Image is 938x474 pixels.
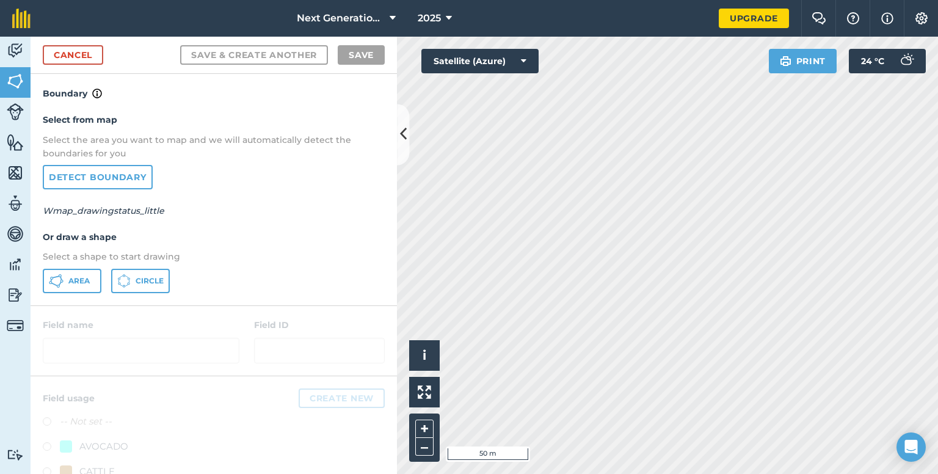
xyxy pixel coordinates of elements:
[7,194,24,213] img: svg+xml;base64,PD94bWwgdmVyc2lvbj0iMS4wIiBlbmNvZGluZz0idXRmLTgiPz4KPCEtLSBHZW5lcmF0b3I6IEFkb2JlIE...
[409,340,440,371] button: i
[418,385,431,399] img: Four arrows, one pointing top left, one top right, one bottom right and the last bottom left
[7,449,24,461] img: svg+xml;base64,PD94bWwgdmVyc2lvbj0iMS4wIiBlbmNvZGluZz0idXRmLTgiPz4KPCEtLSBHZW5lcmF0b3I6IEFkb2JlIE...
[881,11,893,26] img: svg+xml;base64,PHN2ZyB4bWxucz0iaHR0cDovL3d3dy53My5vcmcvMjAwMC9zdmciIHdpZHRoPSIxNyIgaGVpZ2h0PSIxNy...
[7,42,24,60] img: svg+xml;base64,PD94bWwgdmVyc2lvbj0iMS4wIiBlbmNvZGluZz0idXRmLTgiPz4KPCEtLSBHZW5lcmF0b3I6IEFkb2JlIE...
[421,49,539,73] button: Satellite (Azure)
[7,133,24,151] img: svg+xml;base64,PHN2ZyB4bWxucz0iaHR0cDovL3d3dy53My5vcmcvMjAwMC9zdmciIHdpZHRoPSI1NiIgaGVpZ2h0PSI2MC...
[861,49,884,73] span: 24 ° C
[43,269,101,293] button: Area
[43,113,385,126] h4: Select from map
[43,250,385,263] p: Select a shape to start drawing
[31,74,397,101] h4: Boundary
[7,164,24,182] img: svg+xml;base64,PHN2ZyB4bWxucz0iaHR0cDovL3d3dy53My5vcmcvMjAwMC9zdmciIHdpZHRoPSI1NiIgaGVpZ2h0PSI2MC...
[415,420,434,438] button: +
[423,348,426,363] span: i
[338,45,385,65] button: Save
[7,317,24,334] img: svg+xml;base64,PD94bWwgdmVyc2lvbj0iMS4wIiBlbmNvZGluZz0idXRmLTgiPz4KPCEtLSBHZW5lcmF0b3I6IEFkb2JlIE...
[846,12,860,24] img: A question mark icon
[415,438,434,456] button: –
[43,45,103,65] a: Cancel
[7,72,24,90] img: svg+xml;base64,PHN2ZyB4bWxucz0iaHR0cDovL3d3dy53My5vcmcvMjAwMC9zdmciIHdpZHRoPSI1NiIgaGVpZ2h0PSI2MC...
[418,11,441,26] span: 2025
[180,45,328,65] button: Save & Create Another
[896,432,926,462] div: Open Intercom Messenger
[894,49,918,73] img: svg+xml;base64,PD94bWwgdmVyc2lvbj0iMS4wIiBlbmNvZGluZz0idXRmLTgiPz4KPCEtLSBHZW5lcmF0b3I6IEFkb2JlIE...
[7,225,24,243] img: svg+xml;base64,PD94bWwgdmVyc2lvbj0iMS4wIiBlbmNvZGluZz0idXRmLTgiPz4KPCEtLSBHZW5lcmF0b3I6IEFkb2JlIE...
[7,255,24,274] img: svg+xml;base64,PD94bWwgdmVyc2lvbj0iMS4wIiBlbmNvZGluZz0idXRmLTgiPz4KPCEtLSBHZW5lcmF0b3I6IEFkb2JlIE...
[43,165,153,189] a: Detect boundary
[12,9,31,28] img: fieldmargin Logo
[812,12,826,24] img: Two speech bubbles overlapping with the left bubble in the forefront
[780,54,791,68] img: svg+xml;base64,PHN2ZyB4bWxucz0iaHR0cDovL3d3dy53My5vcmcvMjAwMC9zdmciIHdpZHRoPSIxOSIgaGVpZ2h0PSIyNC...
[43,230,385,244] h4: Or draw a shape
[92,86,102,101] img: svg+xml;base64,PHN2ZyB4bWxucz0iaHR0cDovL3d3dy53My5vcmcvMjAwMC9zdmciIHdpZHRoPSIxNyIgaGVpZ2h0PSIxNy...
[7,286,24,304] img: svg+xml;base64,PD94bWwgdmVyc2lvbj0iMS4wIiBlbmNvZGluZz0idXRmLTgiPz4KPCEtLSBHZW5lcmF0b3I6IEFkb2JlIE...
[297,11,385,26] span: Next Generation Farmers
[68,276,90,286] span: Area
[7,103,24,120] img: svg+xml;base64,PD94bWwgdmVyc2lvbj0iMS4wIiBlbmNvZGluZz0idXRmLTgiPz4KPCEtLSBHZW5lcmF0b3I6IEFkb2JlIE...
[769,49,837,73] button: Print
[719,9,789,28] a: Upgrade
[914,12,929,24] img: A cog icon
[136,276,164,286] span: Circle
[111,269,170,293] button: Circle
[43,133,385,161] p: Select the area you want to map and we will automatically detect the boundaries for you
[849,49,926,73] button: 24 °C
[43,205,164,216] em: Wmap_drawingstatus_little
